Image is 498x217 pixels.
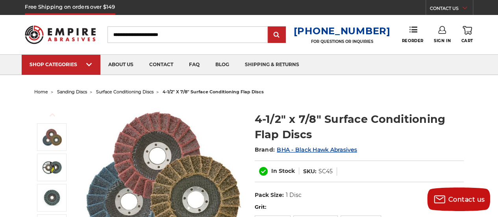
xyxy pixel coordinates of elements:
a: CONTACT US [430,4,473,15]
label: Grit: [255,203,464,211]
dt: SKU: [303,167,317,176]
a: blog [207,55,237,75]
img: Scotch brite flap discs [42,128,62,147]
span: 4-1/2" x 7/8" surface conditioning flap discs [163,89,264,95]
span: Brand: [255,146,275,153]
a: Cart [461,26,473,43]
input: Submit [269,27,285,43]
img: 4-1/2" x 7/8" Surface Conditioning Flap Discs [42,188,62,208]
a: faq [181,55,207,75]
dd: 1 Disc [285,191,301,199]
span: In Stock [271,167,295,174]
dd: SC45 [318,167,333,176]
a: BHA - Black Hawk Abrasives [277,146,357,153]
a: [PHONE_NUMBER] [293,25,390,37]
button: Previous [43,106,62,123]
img: Empire Abrasives [25,21,95,48]
span: Reorder [402,38,424,43]
a: contact [141,55,181,75]
a: home [34,89,48,95]
div: SHOP CATEGORIES [30,61,93,67]
a: Reorder [402,26,424,43]
a: shipping & returns [237,55,307,75]
span: Cart [461,38,473,43]
p: FOR QUESTIONS OR INQUIRIES [293,39,390,44]
span: Sign In [434,38,451,43]
a: sanding discs [57,89,87,95]
h1: 4-1/2" x 7/8" Surface Conditioning Flap Discs [255,111,464,142]
a: about us [100,55,141,75]
dt: Pack Size: [255,191,284,199]
button: Contact us [427,187,490,211]
img: Black Hawk Abrasives Surface Conditioning Flap Disc - Blue [42,158,62,177]
a: surface conditioning discs [96,89,154,95]
span: Contact us [448,196,485,203]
